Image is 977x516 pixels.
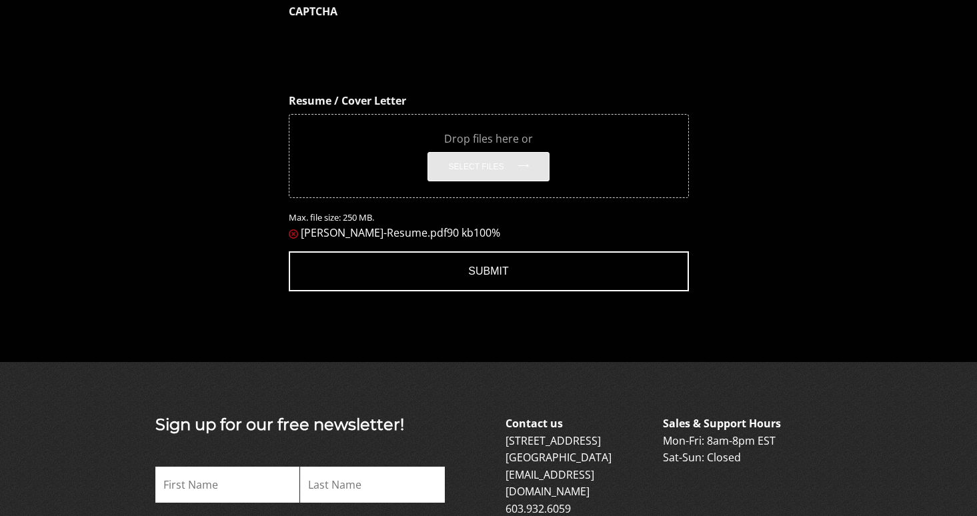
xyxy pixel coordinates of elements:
input: Last Name [300,467,445,503]
img: Delete this file [289,229,298,239]
h3: Sign up for our free newsletter! [155,415,472,435]
span: Drop files here or [305,131,672,147]
button: select files, resume / cover letter [427,152,549,181]
a: 603.932.6059 [506,501,571,516]
span: 90 kb [447,225,473,240]
span: 100% [473,225,500,240]
input: Submit [289,251,689,291]
label: CAPTCHA [289,5,337,19]
input: First Name [155,467,300,503]
iframe: Chat Widget [737,361,977,516]
span: [PERSON_NAME]-Resume.pdf [301,225,447,240]
p: Mon-Fri: 8am-8pm EST Sat-Sun: Closed [663,415,818,467]
label: Resume / Cover Letter [289,94,406,108]
a: [EMAIL_ADDRESS][DOMAIN_NAME] [506,467,594,499]
iframe: reCAPTCHA [289,25,492,77]
b: Sales & Support Hours [663,416,781,431]
b: Contact us [506,416,563,431]
span: Max. file size: 250 MB. [289,201,385,223]
a: [STREET_ADDRESS][GEOGRAPHIC_DATA] [506,433,612,465]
